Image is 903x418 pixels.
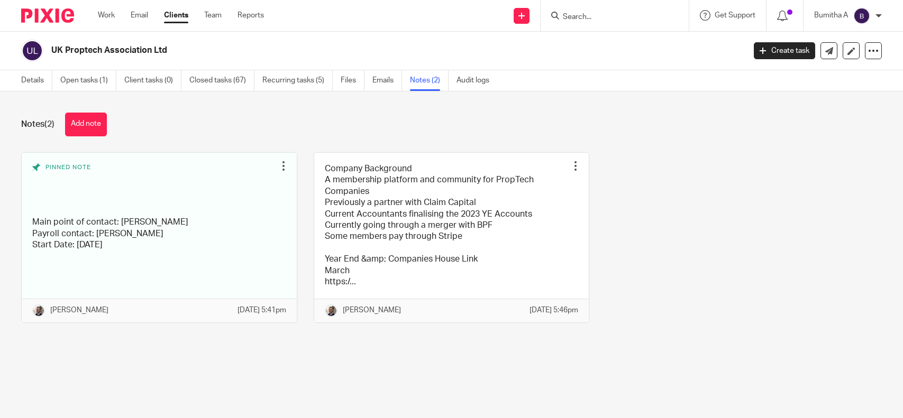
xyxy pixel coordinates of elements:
[65,113,107,136] button: Add note
[164,10,188,21] a: Clients
[715,12,755,19] span: Get Support
[843,42,860,59] a: Edit client
[204,10,222,21] a: Team
[21,40,43,62] img: svg%3E
[341,70,364,91] a: Files
[50,305,108,315] p: [PERSON_NAME]
[814,10,848,21] p: Bumitha A
[372,70,402,91] a: Emails
[325,304,338,317] img: Matt%20Circle.png
[189,70,254,91] a: Closed tasks (67)
[238,305,286,315] p: [DATE] 5:41pm
[21,70,52,91] a: Details
[457,70,497,91] a: Audit logs
[238,10,264,21] a: Reports
[98,10,115,21] a: Work
[530,305,578,315] p: [DATE] 5:46pm
[60,70,116,91] a: Open tasks (1)
[820,42,837,59] a: Send new email
[21,119,54,130] h1: Notes
[124,70,181,91] a: Client tasks (0)
[21,8,74,23] img: Pixie
[32,304,45,317] img: Matt%20Circle.png
[853,7,870,24] img: svg%3E
[410,70,449,91] a: Notes (2)
[131,10,148,21] a: Email
[51,45,600,56] h2: UK Proptech Association Ltd
[44,120,54,128] span: (2)
[754,42,815,59] a: Create task
[562,13,657,22] input: Search
[343,305,401,315] p: [PERSON_NAME]
[32,163,276,209] div: Pinned note
[262,70,333,91] a: Recurring tasks (5)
